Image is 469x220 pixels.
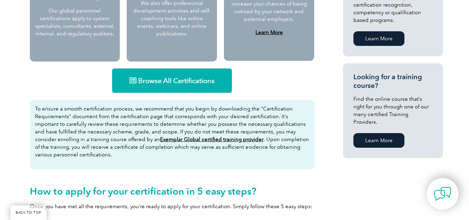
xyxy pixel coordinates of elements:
[160,136,263,142] a: Exemplar Global certified training provider
[353,31,404,46] a: Learn More
[10,205,47,220] a: BACK TO TOP
[353,95,433,126] p: Find the online course that’s right for you through one of our many certified Training Providers.
[256,29,283,35] a: Learn More
[112,68,232,93] a: Browse All Certifications
[353,133,404,148] a: Learn More
[138,77,215,84] span: Browse All Certifications
[353,73,433,90] h3: Looking for a training course?
[434,185,451,203] img: contact-chat.png
[30,186,315,197] h2: How to apply for your certification in 5 easy steps?
[30,203,315,210] p: Once you have met all the requirements, you’re ready to apply for your certification. Simply foll...
[35,7,115,38] p: Our global personnel certifications apply to system specialists, consultants, external, internal,...
[35,105,309,158] p: To ensure a smooth certification process, we recommend that you begin by downloading the “Certifi...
